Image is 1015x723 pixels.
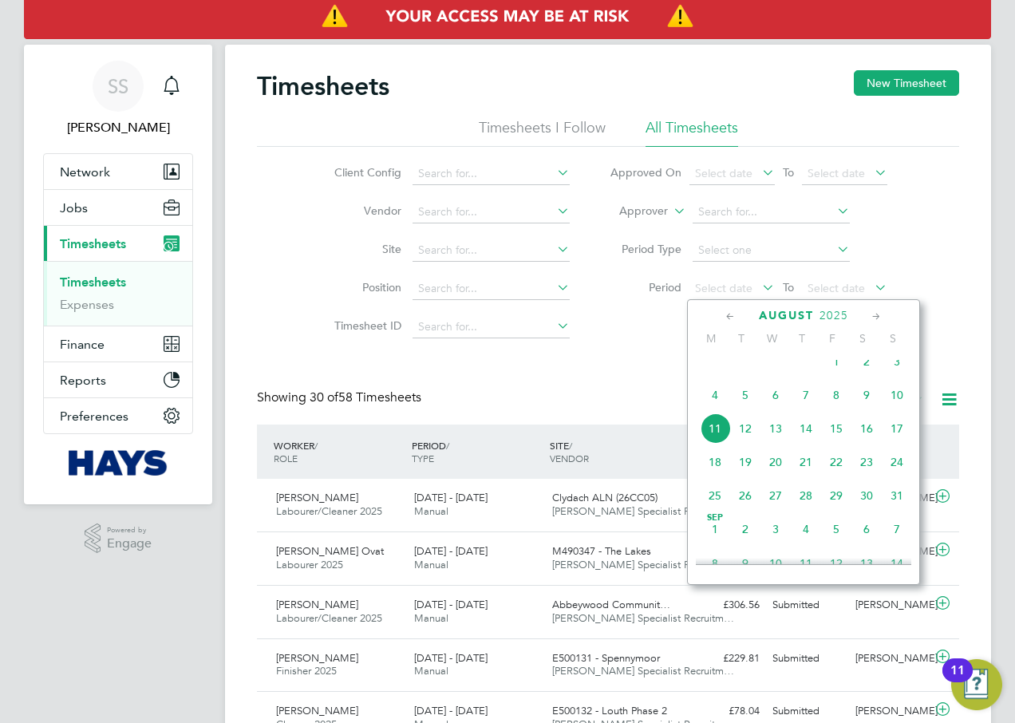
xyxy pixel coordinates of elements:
[730,413,760,444] span: 12
[851,346,882,377] span: 2
[695,166,752,180] span: Select date
[730,548,760,579] span: 9
[314,439,318,452] span: /
[756,331,787,346] span: W
[552,664,734,678] span: [PERSON_NAME] Specialist Recruitm…
[60,409,128,424] span: Preferences
[276,504,382,518] span: Labourer/Cleaner 2025
[808,166,865,180] span: Select date
[413,316,570,338] input: Search for...
[60,337,105,352] span: Finance
[730,447,760,477] span: 19
[414,611,448,625] span: Manual
[446,439,449,452] span: /
[552,611,734,625] span: [PERSON_NAME] Specialist Recruitm…
[552,598,670,611] span: Abbeywood Communit…
[414,651,488,665] span: [DATE] - [DATE]
[276,598,358,611] span: [PERSON_NAME]
[330,165,401,180] label: Client Config
[414,664,448,678] span: Manual
[44,326,192,361] button: Finance
[276,704,358,717] span: [PERSON_NAME]
[791,514,821,544] span: 4
[683,539,766,565] div: £760.40
[43,118,193,137] span: Shaila Saini
[270,431,408,472] div: WORKER
[569,439,572,452] span: /
[700,447,730,477] span: 18
[700,514,730,544] span: 1
[43,61,193,137] a: SS[PERSON_NAME]
[60,236,126,251] span: Timesheets
[882,413,912,444] span: 17
[851,480,882,511] span: 30
[817,331,847,346] span: F
[330,242,401,256] label: Site
[700,514,730,522] span: Sep
[43,450,193,476] a: Go to home page
[821,346,851,377] span: 1
[882,480,912,511] span: 31
[766,646,849,672] div: Submitted
[821,380,851,410] span: 8
[330,203,401,218] label: Vendor
[878,331,908,346] span: S
[550,452,589,464] span: VENDOR
[414,558,448,571] span: Manual
[791,380,821,410] span: 7
[24,45,212,504] nav: Main navigation
[257,70,389,102] h2: Timesheets
[851,514,882,544] span: 6
[849,592,932,618] div: [PERSON_NAME]
[693,201,850,223] input: Search for...
[60,373,106,388] span: Reports
[821,413,851,444] span: 15
[44,362,192,397] button: Reports
[552,544,651,558] span: M490347 - The Lakes
[414,704,488,717] span: [DATE] - [DATE]
[44,226,192,261] button: Timesheets
[808,281,865,295] span: Select date
[851,447,882,477] span: 23
[276,558,343,571] span: Labourer 2025
[760,548,791,579] span: 10
[700,380,730,410] span: 4
[552,504,734,518] span: [PERSON_NAME] Specialist Recruitm…
[479,118,606,147] li: Timesheets I Follow
[257,389,425,406] div: Showing
[832,392,924,408] label: Submitted
[778,162,799,183] span: To
[596,203,668,219] label: Approver
[791,548,821,579] span: 11
[276,651,358,665] span: [PERSON_NAME]
[683,646,766,672] div: £229.81
[683,592,766,618] div: £306.56
[310,389,421,405] span: 58 Timesheets
[760,380,791,410] span: 6
[413,163,570,185] input: Search for...
[414,544,488,558] span: [DATE] - [DATE]
[854,70,959,96] button: New Timesheet
[330,318,401,333] label: Timesheet ID
[695,281,752,295] span: Select date
[760,447,791,477] span: 20
[787,331,817,346] span: T
[821,548,851,579] span: 12
[730,514,760,544] span: 2
[44,398,192,433] button: Preferences
[60,164,110,180] span: Network
[851,413,882,444] span: 16
[69,450,168,476] img: hays-logo-retina.png
[696,331,726,346] span: M
[700,480,730,511] span: 25
[791,447,821,477] span: 21
[60,200,88,215] span: Jobs
[683,485,766,512] div: £814.30
[646,118,738,147] li: All Timesheets
[274,452,298,464] span: ROLE
[413,201,570,223] input: Search for...
[44,261,192,326] div: Timesheets
[821,447,851,477] span: 22
[552,651,660,665] span: E500131 - Spennymoor
[107,523,152,537] span: Powered by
